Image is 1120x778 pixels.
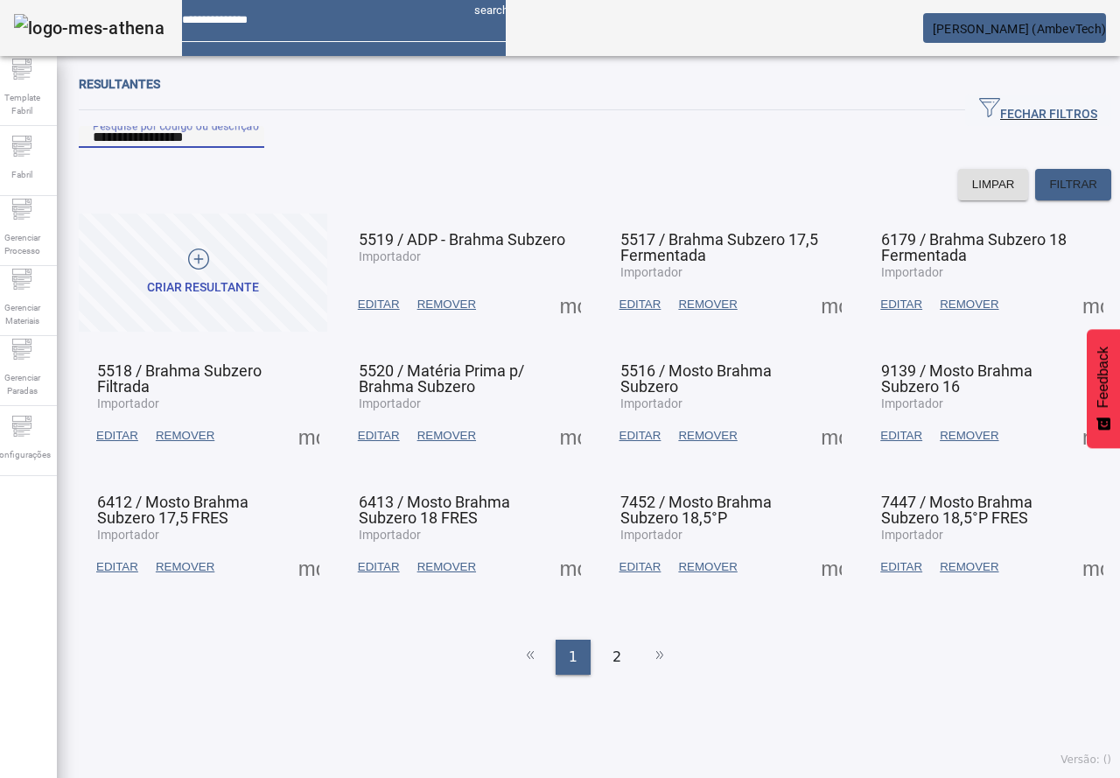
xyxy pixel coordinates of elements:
button: EDITAR [349,420,409,452]
span: REMOVER [678,558,737,576]
span: EDITAR [358,558,400,576]
mat-label: Pesquise por código ou descrição [93,119,259,131]
button: REMOVER [931,420,1007,452]
span: EDITAR [880,296,922,313]
button: EDITAR [87,420,147,452]
span: REMOVER [156,558,214,576]
span: REMOVER [417,558,476,576]
div: CRIAR RESULTANTE [147,279,259,297]
button: EDITAR [87,551,147,583]
span: 5520 / Matéria Prima p/ Brahma Subzero [359,361,524,396]
span: EDITAR [619,427,661,445]
span: 9139 / Mosto Brahma Subzero 16 [881,361,1032,396]
span: Versão: () [1060,753,1111,766]
button: EDITAR [349,551,409,583]
button: Mais [293,551,325,583]
span: REMOVER [678,427,737,445]
button: EDITAR [871,551,931,583]
button: FECHAR FILTROS [965,95,1111,126]
button: REMOVER [147,551,223,583]
button: Mais [815,420,847,452]
span: 7452 / Mosto Brahma Subzero 18,5°P [620,493,772,527]
button: Mais [815,551,847,583]
button: EDITAR [871,289,931,320]
span: EDITAR [619,296,661,313]
button: REMOVER [931,289,1007,320]
span: EDITAR [880,558,922,576]
span: EDITAR [358,296,400,313]
span: REMOVER [940,558,998,576]
button: REMOVER [409,551,485,583]
span: REMOVER [940,427,998,445]
span: REMOVER [417,296,476,313]
span: EDITAR [96,558,138,576]
span: EDITAR [880,427,922,445]
span: Importador [359,249,421,263]
button: REMOVER [669,289,745,320]
button: Mais [1077,551,1109,583]
button: Mais [1077,289,1109,320]
button: CRIAR RESULTANTE [79,214,327,332]
span: REMOVER [678,296,737,313]
span: EDITAR [619,558,661,576]
button: EDITAR [611,289,670,320]
button: REMOVER [409,420,485,452]
span: REMOVER [940,296,998,313]
button: REMOVER [669,420,745,452]
span: 6412 / Mosto Brahma Subzero 17,5 FRES [97,493,248,527]
span: 5517 / Brahma Subzero 17,5 Fermentada [620,230,818,264]
button: EDITAR [349,289,409,320]
button: Mais [555,551,586,583]
span: Feedback [1095,347,1111,408]
button: Mais [815,289,847,320]
span: FILTRAR [1049,176,1097,193]
button: FILTRAR [1035,169,1111,200]
button: Mais [555,289,586,320]
span: Fabril [6,163,38,186]
span: 5519 / ADP - Brahma Subzero [359,230,565,249]
span: REMOVER [417,427,476,445]
span: LIMPAR [972,176,1015,193]
span: Resultantes [79,77,160,91]
button: EDITAR [611,551,670,583]
button: EDITAR [871,420,931,452]
button: Feedback - Mostrar pesquisa [1087,329,1120,448]
span: EDITAR [96,427,138,445]
button: LIMPAR [958,169,1029,200]
button: EDITAR [611,420,670,452]
span: 2 [612,647,621,668]
span: [PERSON_NAME] (AmbevTech) [933,22,1106,36]
img: logo-mes-athena [14,14,164,42]
span: FECHAR FILTROS [979,97,1097,123]
span: 6179 / Brahma Subzero 18 Fermentada [881,230,1067,264]
span: EDITAR [358,427,400,445]
button: REMOVER [409,289,485,320]
span: 6413 / Mosto Brahma Subzero 18 FRES [359,493,510,527]
button: Mais [555,420,586,452]
button: REMOVER [931,551,1007,583]
button: Mais [293,420,325,452]
button: Mais [1077,420,1109,452]
span: 5516 / Mosto Brahma Subzero [620,361,772,396]
span: REMOVER [156,427,214,445]
button: REMOVER [147,420,223,452]
span: 7447 / Mosto Brahma Subzero 18,5°P FRES [881,493,1032,527]
button: REMOVER [669,551,745,583]
span: 5518 / Brahma Subzero Filtrada [97,361,262,396]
